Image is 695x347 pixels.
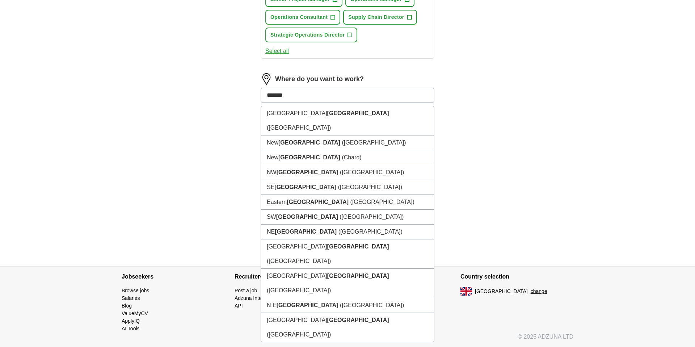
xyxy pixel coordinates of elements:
strong: [GEOGRAPHIC_DATA] [287,199,349,205]
span: Supply Chain Director [348,13,404,21]
a: AI Tools [122,326,140,331]
button: change [531,288,547,295]
li: New [261,135,434,150]
li: New [261,150,434,165]
li: NW [261,165,434,180]
strong: [GEOGRAPHIC_DATA] [276,214,338,220]
span: Operations Consultant [270,13,328,21]
a: API [235,303,243,309]
a: Post a job [235,288,257,293]
span: ([GEOGRAPHIC_DATA]) [267,331,331,338]
strong: [GEOGRAPHIC_DATA] [327,317,389,323]
li: [GEOGRAPHIC_DATA] [261,269,434,298]
span: ([GEOGRAPHIC_DATA]) [267,287,331,293]
li: SE [261,180,434,195]
span: ([GEOGRAPHIC_DATA]) [338,229,403,235]
span: [GEOGRAPHIC_DATA] [475,288,528,295]
span: (Chard) [342,154,361,160]
button: Strategic Operations Director [265,28,357,42]
a: ApplyIQ [122,318,140,324]
a: Salaries [122,295,140,301]
strong: [GEOGRAPHIC_DATA] [277,302,338,308]
button: Select all [265,47,289,55]
span: ([GEOGRAPHIC_DATA]) [338,184,402,190]
a: Browse jobs [122,288,149,293]
img: location.png [261,73,272,85]
button: Supply Chain Director [343,10,417,25]
a: Adzuna Intelligence [235,295,279,301]
span: ([GEOGRAPHIC_DATA]) [267,125,331,131]
a: Blog [122,303,132,309]
button: Operations Consultant [265,10,340,25]
strong: [GEOGRAPHIC_DATA] [327,273,389,279]
li: SW [261,210,434,225]
span: ([GEOGRAPHIC_DATA]) [340,214,404,220]
strong: [GEOGRAPHIC_DATA] [275,229,337,235]
span: ([GEOGRAPHIC_DATA]) [340,302,404,308]
strong: [GEOGRAPHIC_DATA] [278,139,340,146]
li: [GEOGRAPHIC_DATA] [261,239,434,269]
li: [GEOGRAPHIC_DATA] [261,106,434,135]
strong: [GEOGRAPHIC_DATA] [277,169,338,175]
strong: [GEOGRAPHIC_DATA] [327,243,389,250]
li: N E [261,298,434,313]
strong: [GEOGRAPHIC_DATA] [274,184,336,190]
li: Eastern [261,195,434,210]
li: NE [261,225,434,239]
img: UK flag [460,287,472,296]
strong: [GEOGRAPHIC_DATA] [278,154,340,160]
span: ([GEOGRAPHIC_DATA]) [342,139,406,146]
span: ([GEOGRAPHIC_DATA]) [350,199,414,205]
h4: Country selection [460,267,573,287]
strong: [GEOGRAPHIC_DATA] [327,110,389,116]
label: Where do you want to work? [275,74,364,84]
span: Strategic Operations Director [270,31,345,39]
li: [GEOGRAPHIC_DATA] [261,313,434,342]
a: ValueMyCV [122,310,148,316]
span: ([GEOGRAPHIC_DATA]) [267,258,331,264]
div: © 2025 ADZUNA LTD [116,333,579,347]
span: ([GEOGRAPHIC_DATA]) [340,169,404,175]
